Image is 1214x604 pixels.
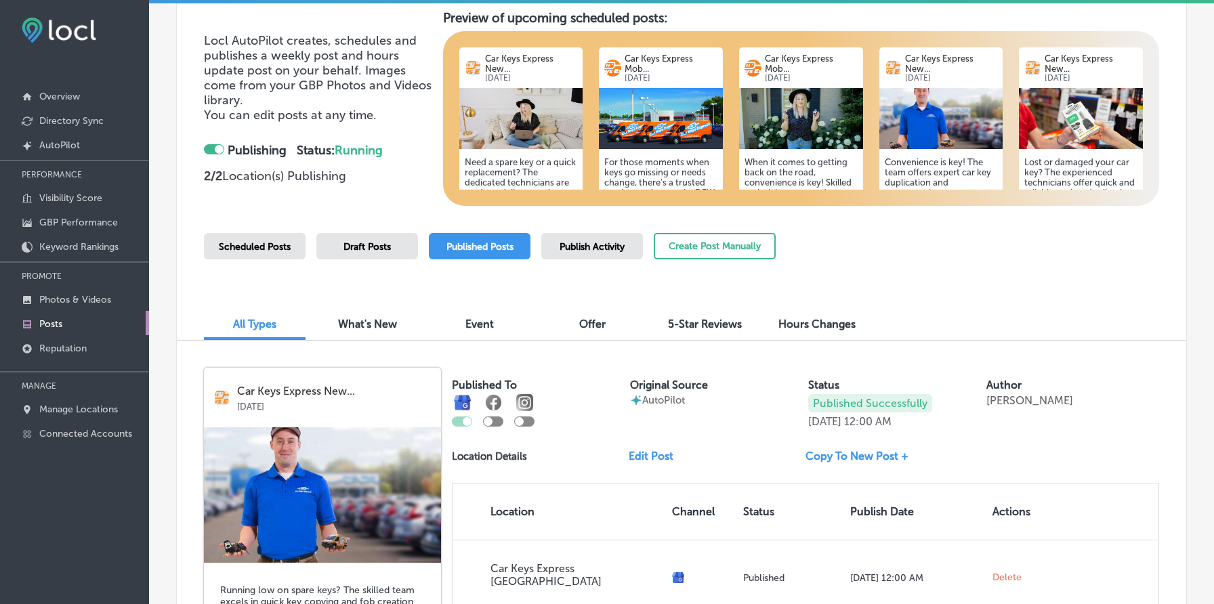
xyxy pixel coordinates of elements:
[219,241,291,253] span: Scheduled Posts
[39,139,80,151] p: AutoPilot
[452,379,517,391] label: Published To
[237,385,432,397] p: Car Keys Express New...
[459,88,583,149] img: 138f07bf-0ba3-423f-afa3-7aeaff14cfa2UsingComputertoOrderKeys-Large.jpeg
[625,74,717,83] p: [DATE]
[629,450,684,462] a: Edit Post
[204,427,441,563] img: 63cddb8b-1850-4f1e-b726-94f6d3083d55EasyorReallyEasyatDealership.jpg
[625,53,717,74] p: Car Keys Express Mob...
[1024,157,1137,309] h5: Lost or damaged your car key? The experienced technicians offer quick and reliable car key duplic...
[446,241,514,253] span: Published Posts
[335,143,383,158] span: Running
[39,91,80,102] p: Overview
[465,318,494,330] span: Event
[778,318,856,330] span: Hours Changes
[39,192,102,204] p: Visibility Score
[1045,53,1137,74] p: Car Keys Express New...
[745,157,858,309] h5: When it comes to getting back on the road, convenience is key! Skilled technicians are ready to p...
[986,394,1073,407] p: [PERSON_NAME]
[1024,60,1041,77] img: logo
[490,562,661,588] p: Car Keys Express [GEOGRAPHIC_DATA]
[204,33,432,108] span: Locl AutoPilot creates, schedules and publishes a weekly post and hours update post on your behal...
[579,318,606,330] span: Offer
[485,74,578,83] p: [DATE]
[39,428,132,439] p: Connected Accounts
[850,572,982,584] p: [DATE] 12:00 AM
[39,241,119,253] p: Keyword Rankings
[443,10,1160,26] h3: Preview of upcoming scheduled posts:
[39,115,104,127] p: Directory Sync
[237,397,432,412] p: [DATE]
[604,60,621,77] img: logo
[885,157,998,289] h5: Convenience is key! The team offers expert car key duplication and programming to get you back on...
[845,483,988,540] th: Publish Date
[738,483,845,540] th: Status
[213,389,230,406] img: logo
[667,483,738,540] th: Channel
[39,294,111,305] p: Photos & Videos
[844,415,892,428] p: 12:00 AM
[745,60,761,77] img: logo
[765,74,858,83] p: [DATE]
[987,483,1044,540] th: Actions
[992,571,1022,584] span: Delete
[453,483,667,540] th: Location
[465,60,482,77] img: logo
[604,157,717,309] h5: For those moments when keys go missing or needs change, there's a trusted service ready to assist...
[805,450,919,462] a: Copy To New Post +
[808,415,841,428] p: [DATE]
[465,157,578,309] h5: Need a spare key or a quick replacement? The dedicated technicians are ready to deliver precise c...
[233,318,276,330] span: All Types
[452,450,527,462] p: Location Details
[343,241,391,253] span: Draft Posts
[986,379,1022,391] label: Author
[297,143,383,158] strong: Status:
[905,74,998,83] p: [DATE]
[642,394,685,406] p: AutoPilot
[808,394,932,412] p: Published Successfully
[204,169,222,184] strong: 2 / 2
[668,318,742,330] span: 5-Star Reviews
[905,53,998,74] p: Car Keys Express New...
[560,241,625,253] span: Publish Activity
[885,60,902,77] img: logo
[743,572,839,584] p: Published
[39,343,87,354] p: Reputation
[1045,74,1137,83] p: [DATE]
[630,394,642,406] img: autopilot-icon
[39,404,118,415] p: Manage Locations
[1019,88,1143,149] img: 9bee2fbb-b4bb-4deb-b6aa-318e74dbbd47Screenshot2025-06-24at092556.png
[739,88,863,149] img: 82173c2e-1557-451c-9e8b-2b7a2634ee84WomanHoldingKeysandInstaller-Large.jpeg
[765,53,858,74] p: Car Keys Express Mob...
[228,143,287,158] strong: Publishing
[654,233,776,259] button: Create Post Manually
[39,217,118,228] p: GBP Performance
[338,318,397,330] span: What's New
[879,88,1003,149] img: 63cddb8b-1850-4f1e-b726-94f6d3083d55EasyorReallyEasyatDealership.jpg
[630,379,708,391] label: Original Source
[599,88,723,149] img: 6a1cc885-883c-4fd0-bcab-3ae03f68d6b33NewCKEVans-.jpeg
[22,18,96,43] img: fda3e92497d09a02dc62c9cd864e3231.png
[485,53,578,74] p: Car Keys Express New...
[39,318,62,330] p: Posts
[808,379,839,391] label: Status
[204,169,432,184] p: Location(s) Publishing
[204,108,377,123] span: You can edit posts at any time.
